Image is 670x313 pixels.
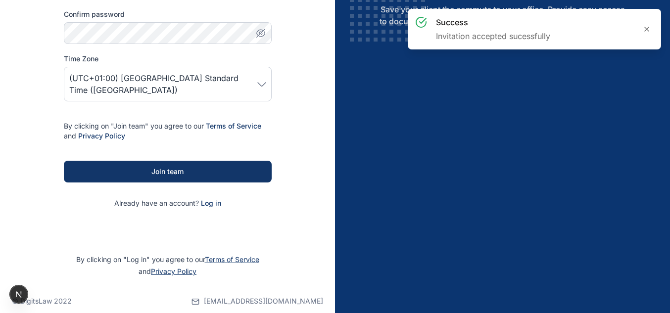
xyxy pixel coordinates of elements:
button: Join team [64,161,272,182]
p: Save your client the commute to your office. Provide easy access to documents, case files, lawyer... [365,3,640,27]
a: Privacy Policy [78,132,125,140]
button: Previous [427,30,437,40]
span: and [139,267,196,275]
a: Privacy Policy [151,267,196,275]
p: By clicking on "Log in" you agree to our [12,254,323,277]
p: By clicking on "Join team" you agree to our and [64,121,272,141]
a: Log in [201,199,221,207]
button: Next [568,30,578,40]
h3: success [436,16,550,28]
span: [EMAIL_ADDRESS][DOMAIN_NAME] [204,296,323,306]
p: Already have an account? [64,198,272,208]
p: Invitation accepted sucessfully [436,30,550,42]
div: Join team [80,167,256,177]
label: Confirm password [64,9,272,19]
a: Terms of Service [205,255,259,264]
span: Time Zone [64,54,98,64]
p: © DigitsLaw 2022 [12,296,72,306]
span: (UTC+01:00) [GEOGRAPHIC_DATA] Standard Time ([GEOGRAPHIC_DATA]) [69,72,257,96]
a: Terms of Service [206,122,261,130]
